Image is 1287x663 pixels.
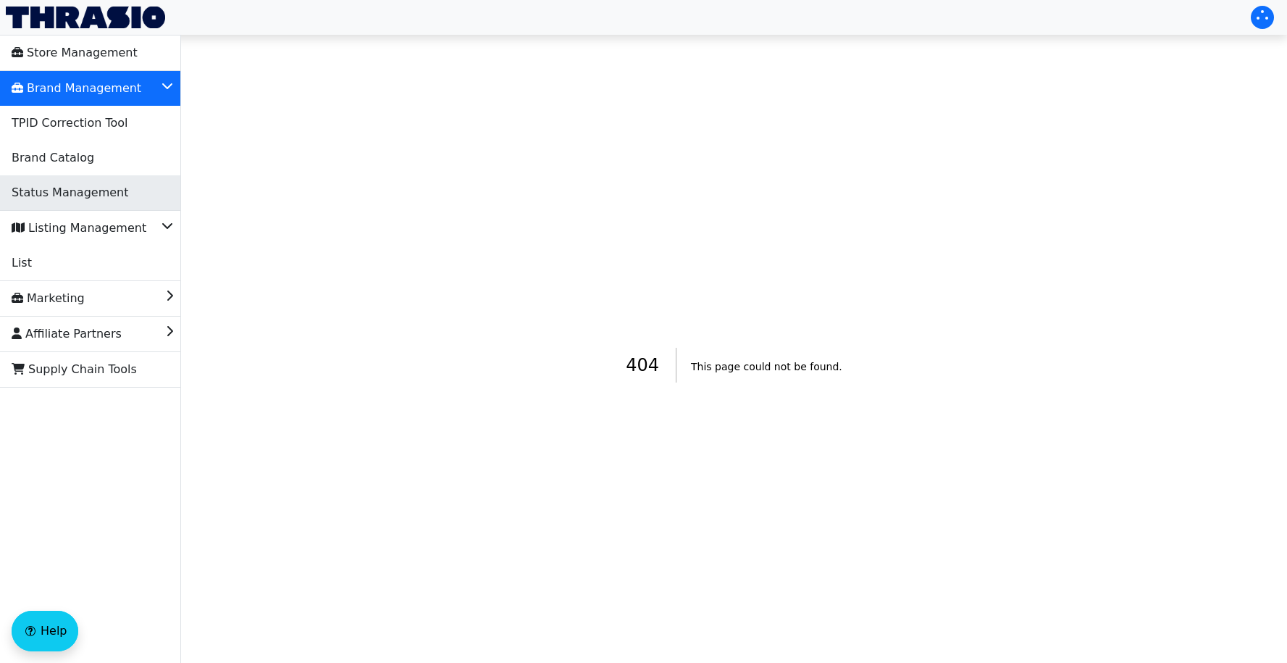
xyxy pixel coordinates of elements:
span: Affiliate Partners [12,322,122,346]
span: Supply Chain Tools [12,358,137,381]
span: List [12,251,32,275]
span: Brand Catalog [12,146,94,170]
button: Help floatingactionbutton [12,611,78,651]
img: Thrasio Logo [6,7,165,28]
span: Marketing [12,287,85,310]
span: Help [41,622,67,640]
span: Status Management [12,181,128,204]
span: Store Management [12,41,138,64]
h1: 404 [626,348,676,383]
span: Brand Management [12,77,141,100]
span: TPID Correction Tool [12,112,127,135]
span: Listing Management [12,217,146,240]
h2: This page could not be found . [691,356,842,377]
